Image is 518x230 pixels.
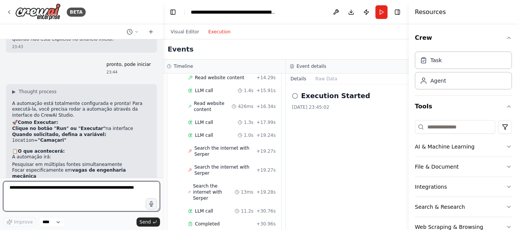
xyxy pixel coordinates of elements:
[415,96,512,117] button: Tools
[430,56,442,64] div: Task
[191,8,276,16] nav: breadcrumb
[195,119,213,125] span: LLM call
[415,157,512,177] button: File & Document
[12,101,151,119] p: A automação está totalmente configurada e pronta! Para executá-la, você precisa rodar a automação...
[12,138,151,144] li: =
[124,27,142,36] button: Switch to previous chat
[415,177,512,197] button: Integrations
[194,164,256,176] span: Search the internet with Serper
[193,183,235,201] span: Search the internet with Serper
[256,103,276,110] span: + 16.34s
[12,149,151,155] h2: 📋
[301,91,370,101] h2: Execution Started
[12,120,151,126] h2: 🚀
[146,198,157,210] button: Click to speak your automation idea
[12,126,151,132] li: na interface
[415,27,512,49] button: Crew
[256,167,276,173] span: + 19.27s
[256,132,276,138] span: + 19.24s
[107,69,151,75] div: 23:44
[107,62,151,68] p: pronto, pode iniciar
[256,148,276,154] span: + 19.27s
[12,44,151,50] div: 23:43
[415,137,512,156] button: AI & Machine Learning
[12,132,106,137] strong: Quando solicitado, defina a variável:
[18,120,58,125] strong: Como Executar:
[166,27,204,36] button: Visual Editor
[256,88,276,94] span: + 15.91s
[286,74,311,84] button: Details
[415,197,512,217] button: Search & Research
[140,219,151,225] span: Send
[12,167,151,179] li: Focar especificamente em
[392,7,403,17] button: Hide right sidebar
[256,208,276,214] span: + 30.76s
[256,189,276,195] span: + 19.28s
[244,88,253,94] span: 1.4s
[238,103,253,110] span: 426ms
[12,126,106,131] strong: Clique no botão "Run" ou "Executar"
[311,74,342,84] button: Raw Data
[292,104,403,110] div: [DATE] 23:45:02
[15,3,61,20] img: Logo
[168,7,178,17] button: Hide left sidebar
[12,89,57,95] button: ▶Thought process
[38,138,66,143] strong: "Camaçari"
[174,63,193,69] h3: Timeline
[256,75,276,81] span: + 14.29s
[256,221,276,227] span: + 30.96s
[12,154,151,160] p: A automação irá:
[415,8,446,17] h4: Resources
[19,89,57,95] span: Thought process
[204,27,235,36] button: Execution
[14,219,33,225] span: Improve
[3,217,36,227] button: Improve
[297,63,326,69] h3: Event details
[430,77,446,84] div: Agent
[195,221,220,227] span: Completed
[168,44,193,55] h2: Events
[12,89,16,95] span: ▶
[195,88,213,94] span: LLM call
[244,119,253,125] span: 1.3s
[256,119,276,125] span: + 17.99s
[12,167,126,179] strong: vagas de engenharia mecânica
[195,75,244,81] span: Read website content
[145,27,157,36] button: Start a new chat
[12,162,151,168] li: Pesquisar em múltiplas fontes simultaneamente
[18,149,65,154] strong: O que acontecerá:
[12,138,34,143] code: location
[241,208,253,214] span: 11.2s
[415,49,512,95] div: Crew
[241,189,253,195] span: 13ms
[67,8,86,17] div: BETA
[195,208,213,214] span: LLM call
[137,217,160,227] button: Send
[244,132,253,138] span: 1.0s
[194,145,256,157] span: Search the internet with Serper
[195,132,213,138] span: LLM call
[194,100,232,113] span: Read website content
